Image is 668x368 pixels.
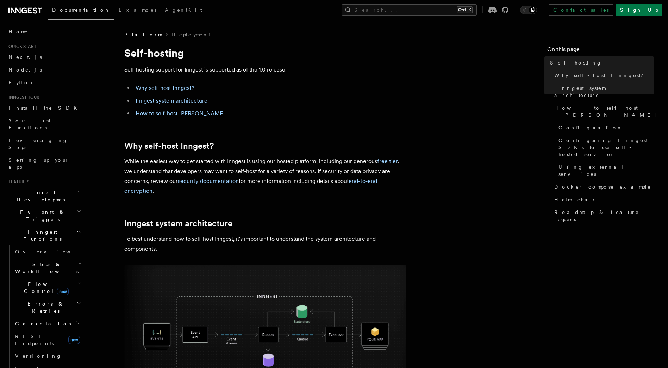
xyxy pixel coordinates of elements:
[554,72,648,79] span: Why self-host Inngest?
[558,137,654,158] span: Configuring Inngest SDKs to use self-hosted server
[68,336,80,344] span: new
[6,179,29,185] span: Features
[171,31,211,38] a: Deployment
[165,7,202,13] span: AgentKit
[6,102,83,114] a: Install the SDK
[554,209,654,223] span: Roadmap & feature requests
[6,189,77,203] span: Local Development
[6,209,77,223] span: Events & Triggers
[6,76,83,89] a: Python
[15,353,62,359] span: Versioning
[57,288,69,295] span: new
[558,124,623,131] span: Configuration
[136,97,207,104] a: Inngest system architecture
[6,114,83,134] a: Your first Functions
[119,7,156,13] span: Examples
[12,317,83,330] button: Cancellation
[6,94,39,100] span: Inngest tour
[6,51,83,63] a: Next.js
[551,193,654,206] a: Helm chart
[12,298,83,317] button: Errors & Retries
[124,157,406,196] p: While the easiest way to get started with Inngest is using our hosted platform, including our gen...
[12,281,77,295] span: Flow Control
[124,141,214,151] a: Why self-host Inngest?
[12,330,83,350] a: REST Endpointsnew
[6,226,83,245] button: Inngest Functions
[136,110,225,117] a: How to self-host [PERSON_NAME]
[616,4,662,16] a: Sign Up
[124,219,232,228] a: Inngest system architecture
[558,164,654,178] span: Using external services
[8,54,42,60] span: Next.js
[6,228,76,243] span: Inngest Functions
[520,6,537,14] button: Toggle dark mode
[554,183,651,190] span: Docker compose example
[8,80,34,85] span: Python
[554,104,657,118] span: How to self-host [PERSON_NAME]
[12,350,83,362] a: Versioning
[551,69,654,82] a: Why self-host Inngest?
[6,63,83,76] a: Node.js
[6,206,83,226] button: Events & Triggers
[48,2,114,20] a: Documentation
[550,59,602,66] span: Self-hosting
[342,4,477,16] button: Search...Ctrl+K
[124,31,162,38] span: Platform
[8,118,50,130] span: Your first Functions
[8,137,68,150] span: Leveraging Steps
[124,65,406,75] p: Self-hosting support for Inngest is supported as of the 1.0 release.
[551,82,654,102] a: Inngest system architecture
[12,258,83,278] button: Steps & Workflows
[377,158,398,165] a: free tier
[6,154,83,173] a: Setting up your app
[6,186,83,206] button: Local Development
[554,85,654,99] span: Inngest system architecture
[52,7,110,13] span: Documentation
[457,6,473,13] kbd: Ctrl+K
[12,320,73,327] span: Cancellation
[556,161,654,180] a: Using external services
[15,333,54,346] span: REST Endpoints
[136,85,194,91] a: Why self-host Inngest?
[547,56,654,69] a: Self-hosting
[8,28,28,35] span: Home
[8,157,69,170] span: Setting up your app
[549,4,613,16] a: Contact sales
[8,67,42,73] span: Node.js
[8,105,81,111] span: Install the SDK
[161,2,206,19] a: AgentKit
[551,102,654,121] a: How to self-host [PERSON_NAME]
[556,121,654,134] a: Configuration
[114,2,161,19] a: Examples
[124,47,406,59] h1: Self-hosting
[551,206,654,226] a: Roadmap & feature requests
[547,45,654,56] h4: On this page
[6,25,83,38] a: Home
[12,261,79,275] span: Steps & Workflows
[12,300,76,314] span: Errors & Retries
[556,134,654,161] a: Configuring Inngest SDKs to use self-hosted server
[6,44,36,49] span: Quick start
[12,278,83,298] button: Flow Controlnew
[124,234,406,254] p: To best understand how to self-host Inngest, it's important to understand the system architecture...
[551,180,654,193] a: Docker compose example
[15,249,88,254] span: Overview
[554,196,598,203] span: Helm chart
[178,178,239,184] a: security documentation
[6,134,83,154] a: Leveraging Steps
[12,245,83,258] a: Overview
